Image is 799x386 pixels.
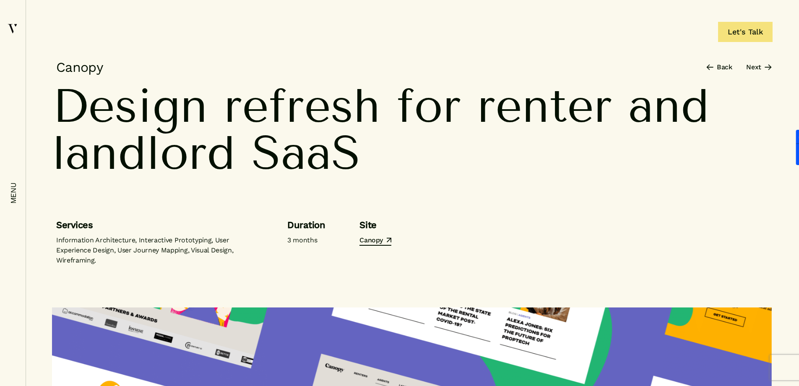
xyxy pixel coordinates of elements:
[477,82,612,129] span: renter
[359,236,391,246] a: Canopy
[359,218,391,232] h6: Site
[56,218,253,232] h6: Services
[746,62,772,72] a: Next
[252,129,361,176] span: SaaS
[287,236,317,244] em: 3 months
[287,218,325,232] h6: Duration
[52,59,103,76] h5: Canopy
[56,235,253,265] p: Information Architecture, Interactive Prototyping, User Experience Design, User Journey Mapping, ...
[628,82,709,129] span: and
[224,82,380,129] span: refresh
[397,82,461,129] span: for
[9,182,18,204] em: menu
[52,129,235,176] span: landlord
[706,62,732,72] a: Back
[52,82,208,129] span: Design
[718,22,773,42] a: Let's Talk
